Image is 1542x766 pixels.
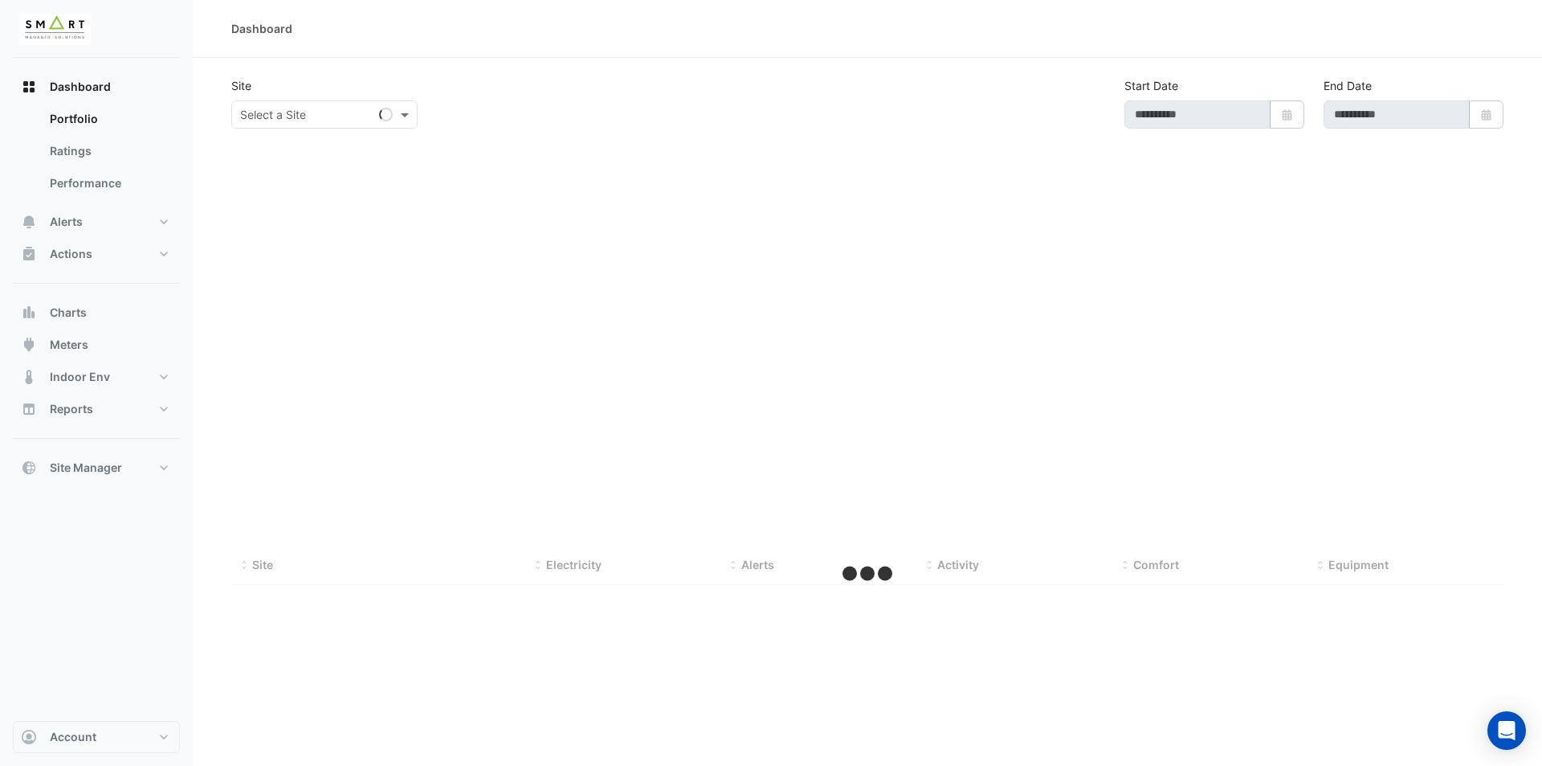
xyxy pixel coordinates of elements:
button: Reports [13,393,180,425]
app-icon: Site Manager [21,460,37,476]
span: Site [252,558,273,571]
span: Comfort [1133,558,1179,571]
button: Actions [13,238,180,270]
span: Meters [50,337,88,353]
button: Account [13,721,180,753]
label: End Date [1324,77,1372,94]
span: Equipment [1328,558,1389,571]
div: Open Intercom Messenger [1487,711,1526,750]
app-icon: Meters [21,337,37,353]
button: Alerts [13,206,180,238]
app-icon: Actions [21,246,37,262]
button: Meters [13,329,180,361]
span: Site Manager [50,460,122,476]
span: Actions [50,246,92,262]
a: Ratings [37,135,180,167]
a: Portfolio [37,103,180,135]
div: Dashboard [13,103,180,206]
span: Reports [50,401,93,417]
button: Site Manager [13,452,180,484]
app-icon: Indoor Env [21,369,37,385]
span: Account [50,729,96,745]
button: Charts [13,297,180,329]
app-icon: Charts [21,305,37,321]
div: Dashboard [231,20,292,37]
img: Company Logo [19,13,92,45]
span: Dashboard [50,79,111,95]
span: Charts [50,305,87,321]
span: Alerts [50,214,83,230]
span: Electricity [546,558,602,571]
app-icon: Reports [21,401,37,417]
button: Dashboard [13,71,180,103]
button: Indoor Env [13,361,180,393]
span: Indoor Env [50,369,110,385]
app-icon: Alerts [21,214,37,230]
span: Activity [937,558,979,571]
a: Performance [37,167,180,199]
label: Site [231,77,251,94]
label: Start Date [1124,77,1178,94]
span: Alerts [741,558,774,571]
app-icon: Dashboard [21,79,37,95]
